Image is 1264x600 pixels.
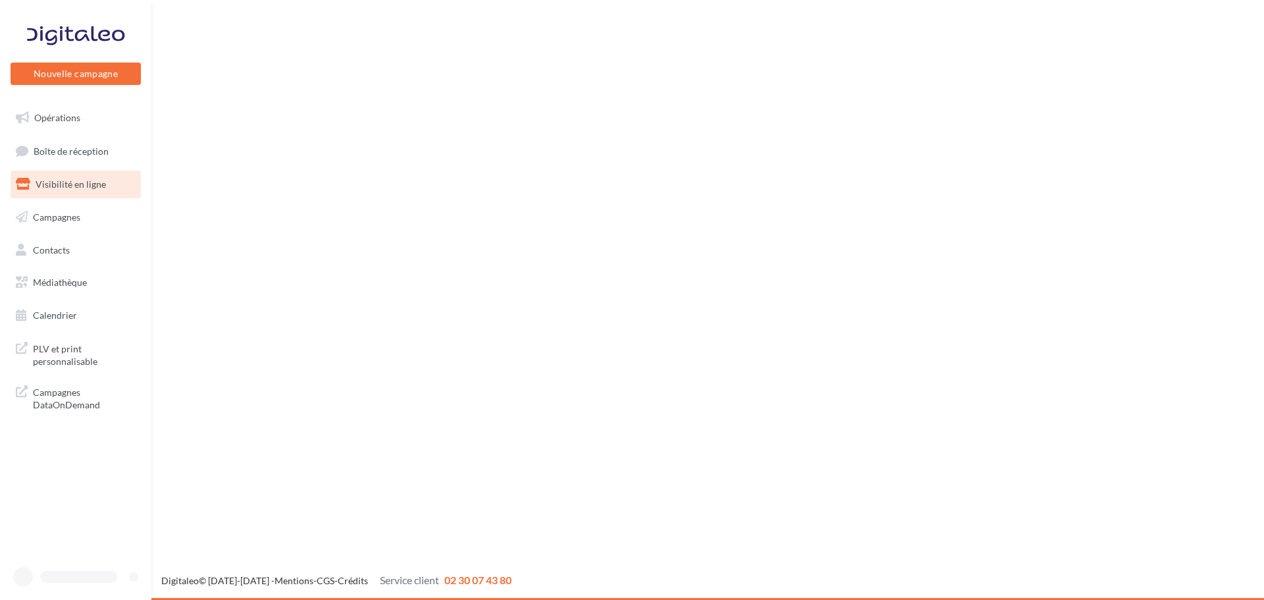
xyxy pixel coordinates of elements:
[8,137,144,165] a: Boîte de réception
[161,575,199,586] a: Digitaleo
[33,277,87,288] span: Médiathèque
[8,236,144,264] a: Contacts
[33,244,70,255] span: Contacts
[34,112,80,123] span: Opérations
[8,204,144,231] a: Campagnes
[338,575,368,586] a: Crédits
[8,335,144,373] a: PLV et print personnalisable
[317,575,334,586] a: CGS
[8,171,144,198] a: Visibilité en ligne
[34,145,109,156] span: Boîte de réception
[161,575,512,586] span: © [DATE]-[DATE] - - -
[8,269,144,296] a: Médiathèque
[11,63,141,85] button: Nouvelle campagne
[8,104,144,132] a: Opérations
[8,302,144,329] a: Calendrier
[33,383,136,412] span: Campagnes DataOnDemand
[8,378,144,417] a: Campagnes DataOnDemand
[33,310,77,321] span: Calendrier
[444,574,512,586] span: 02 30 07 43 80
[33,211,80,223] span: Campagnes
[36,178,106,190] span: Visibilité en ligne
[275,575,313,586] a: Mentions
[380,574,439,586] span: Service client
[33,340,136,368] span: PLV et print personnalisable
